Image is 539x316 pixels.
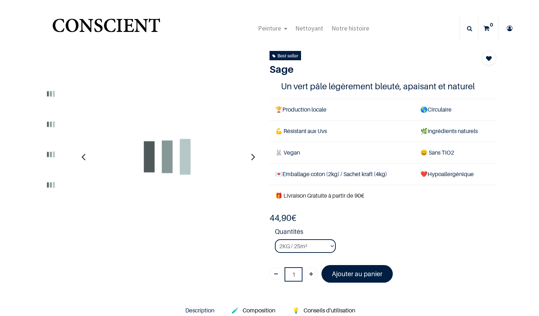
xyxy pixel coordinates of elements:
[304,307,355,314] span: Conseils d'utilisation
[321,265,393,283] a: Ajouter au panier
[420,149,432,156] span: 😄 S
[258,24,281,32] span: Peinture
[38,172,64,198] img: Product image
[269,63,462,75] h1: Sage
[269,267,282,280] a: Supprimer
[415,164,496,185] td: ❤️Hypoallergénique
[232,307,239,314] span: 🧪
[269,164,415,185] td: Emballage coton (2kg) / Sachet kraft (4kg)
[275,106,282,113] span: 🏆
[415,120,496,142] td: Ingrédients naturels
[482,51,496,65] button: Add to wishlist
[269,99,415,120] td: Production locale
[272,52,298,60] div: Best seller
[415,99,496,120] td: Circulaire
[38,141,64,168] img: Product image
[486,54,492,63] span: Add to wishlist
[269,213,296,223] b: €
[478,16,499,41] a: 0
[420,106,428,113] span: 🌎
[305,267,318,280] a: Ajouter
[488,21,495,28] sup: 0
[295,24,323,32] span: Nettoyant
[51,14,162,43] a: Logo of Conscient
[269,213,291,223] span: 44,90
[254,16,291,41] a: Peinture
[243,307,275,314] span: Composition
[281,81,485,92] h4: Un vert pâle légèrement bleuté, apaisant et naturel
[38,111,64,137] img: Product image
[275,149,300,156] span: 🐰 Vegan
[420,127,428,135] span: 🌿
[88,78,246,236] img: Product image
[185,307,214,314] span: Description
[275,127,327,135] span: 💪 Résistant aux Uvs
[415,142,496,164] td: ans TiO2
[275,170,282,178] span: 💌
[332,270,382,278] font: Ajouter au panier
[38,81,64,107] img: Product image
[275,192,364,199] font: 🎁 Livraison Gratuite à partir de 90€
[51,14,162,43] img: Conscient
[331,24,369,32] span: Notre histoire
[275,227,496,239] strong: Quantités
[292,307,300,314] span: 💡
